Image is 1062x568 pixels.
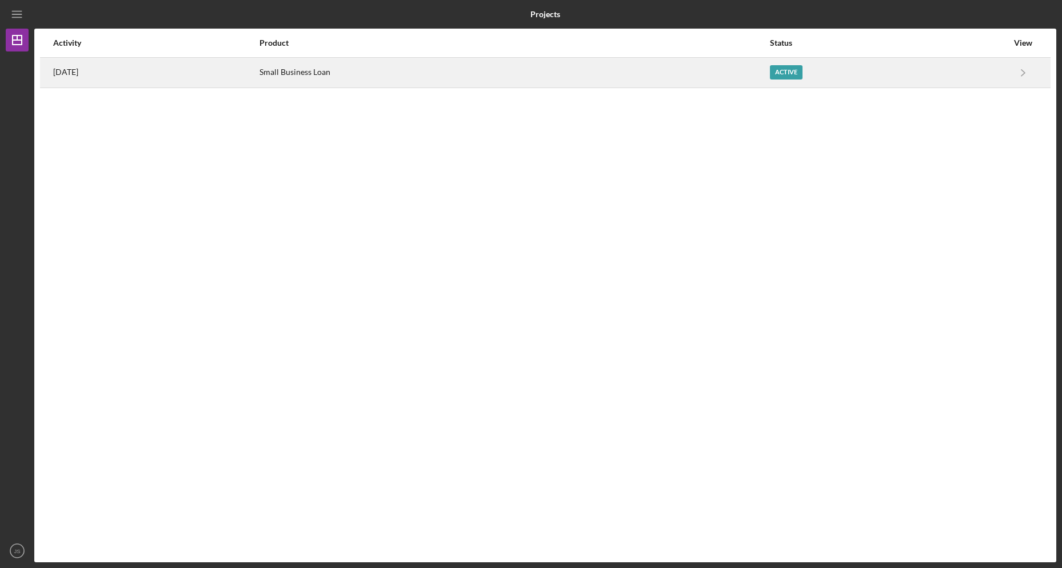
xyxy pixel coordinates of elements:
[259,58,769,87] div: Small Business Loan
[1009,38,1037,47] div: View
[6,539,29,562] button: JS
[53,38,258,47] div: Activity
[770,65,803,80] div: Active
[14,548,20,554] text: JS
[770,38,1008,47] div: Status
[53,67,78,77] time: 2025-03-24 21:15
[530,10,560,19] b: Projects
[259,38,769,47] div: Product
